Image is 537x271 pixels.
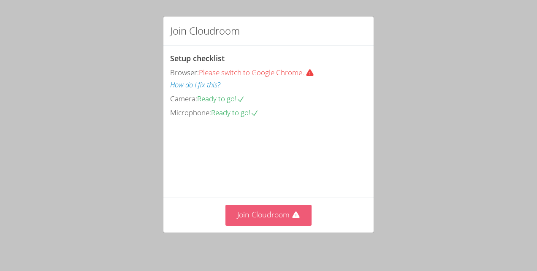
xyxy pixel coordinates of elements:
span: Ready to go! [211,108,259,117]
button: Join Cloudroom [225,205,312,225]
span: Please switch to Google Chrome. [199,68,317,77]
span: Ready to go! [197,94,245,103]
span: Camera: [170,94,197,103]
span: Microphone: [170,108,211,117]
span: Setup checklist [170,53,225,63]
h2: Join Cloudroom [170,23,240,38]
button: How do I fix this? [170,79,220,91]
span: Browser: [170,68,199,77]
